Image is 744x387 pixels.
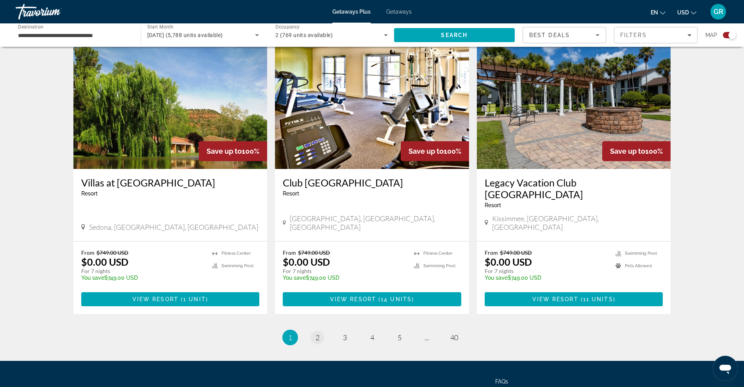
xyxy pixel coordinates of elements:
a: FAQs [495,378,508,385]
div: 100% [199,141,267,161]
img: Legacy Vacation Club Orlando - Oaks [477,44,671,169]
span: ( ) [178,296,208,302]
span: View Resort [532,296,578,302]
span: Destination [18,24,43,29]
p: $0.00 USD [81,256,128,268]
span: Occupancy [275,24,300,30]
span: 40 [450,333,458,342]
span: [DATE] (5,788 units available) [147,32,223,38]
span: Swimming Pool [423,263,455,268]
p: $0.00 USD [283,256,330,268]
span: Map [705,30,717,41]
a: Club [GEOGRAPHIC_DATA] [283,177,461,188]
span: Fitness Center [221,251,251,256]
span: Swimming Pool [221,263,253,268]
span: USD [677,9,689,16]
a: Getaways [386,9,412,15]
span: Search [441,32,467,38]
span: GR [714,8,723,16]
a: Legacy Vacation Club [GEOGRAPHIC_DATA] [485,177,663,200]
p: $0.00 USD [485,256,532,268]
img: Villas at Poco Diablo [73,44,268,169]
span: Fitness Center [423,251,453,256]
span: View Resort [330,296,376,302]
span: Pets Allowed [625,263,652,268]
a: Villas at [GEOGRAPHIC_DATA] [81,177,260,188]
span: $749.00 USD [298,249,330,256]
span: Save up to [610,147,645,155]
span: Sedona, [GEOGRAPHIC_DATA], [GEOGRAPHIC_DATA] [89,223,258,231]
span: 3 [343,333,347,342]
img: Club Wyndham Mountain Vista [275,44,469,169]
span: 4 [370,333,374,342]
button: Change currency [677,7,696,18]
p: For 7 nights [81,268,205,275]
span: 11 units [583,296,613,302]
span: View Resort [132,296,178,302]
span: ( ) [376,296,414,302]
nav: Pagination [73,330,671,345]
mat-select: Sort by [529,30,599,40]
span: Filters [620,32,647,38]
span: Best Deals [529,32,570,38]
button: Search [394,28,515,42]
input: Select destination [18,31,130,40]
span: You save [81,275,104,281]
span: 14 units [381,296,412,302]
span: From [283,249,296,256]
button: Change language [651,7,665,18]
span: 2 (769 units available) [275,32,333,38]
span: From [485,249,498,256]
span: Save up to [207,147,242,155]
span: Kissimmee, [GEOGRAPHIC_DATA], [GEOGRAPHIC_DATA] [492,214,663,231]
span: Resort [283,190,299,197]
p: For 7 nights [485,268,608,275]
span: [GEOGRAPHIC_DATA], [GEOGRAPHIC_DATA], [GEOGRAPHIC_DATA] [290,214,461,231]
span: 1 unit [183,296,206,302]
p: $749.00 USD [81,275,205,281]
span: You save [283,275,306,281]
span: You save [485,275,508,281]
button: User Menu [708,4,728,20]
p: For 7 nights [283,268,406,275]
span: $749.00 USD [500,249,532,256]
span: ( ) [578,296,616,302]
button: View Resort(14 units) [283,292,461,306]
button: View Resort(1 unit) [81,292,260,306]
button: View Resort(11 units) [485,292,663,306]
span: Start Month [147,24,173,30]
div: 100% [401,141,469,161]
span: From [81,249,95,256]
span: 5 [398,333,401,342]
span: Resort [485,202,501,208]
span: ... [425,333,429,342]
p: $749.00 USD [485,275,608,281]
span: Swimming Pool [625,251,657,256]
span: 2 [316,333,319,342]
button: Filters [614,27,698,43]
iframe: Button to launch messaging window [713,356,738,381]
span: 1 [288,333,292,342]
span: Resort [81,190,98,197]
a: Travorium [16,2,94,22]
span: $749.00 USD [96,249,128,256]
p: $749.00 USD [283,275,406,281]
span: Save up to [409,147,444,155]
a: Getaways Plus [332,9,371,15]
div: 100% [602,141,671,161]
span: en [651,9,658,16]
